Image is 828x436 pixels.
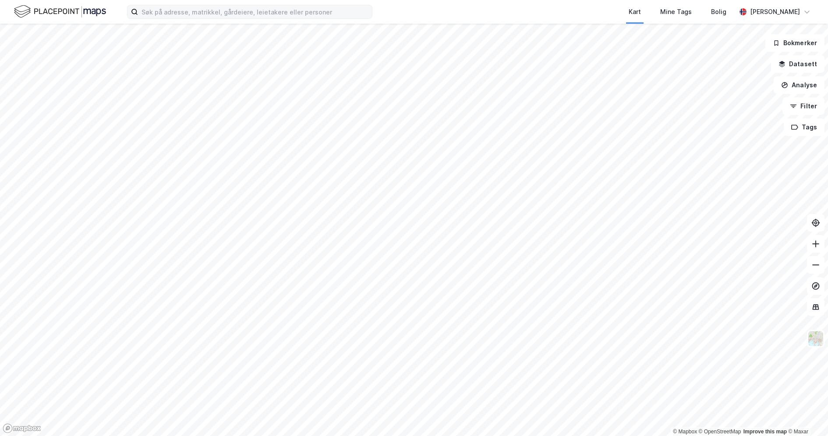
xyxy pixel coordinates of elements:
div: Mine Tags [660,7,692,17]
div: [PERSON_NAME] [750,7,800,17]
a: Improve this map [743,429,787,435]
iframe: Chat Widget [784,394,828,436]
button: Datasett [771,55,824,73]
div: Kart [629,7,641,17]
img: logo.f888ab2527a4732fd821a326f86c7f29.svg [14,4,106,19]
button: Bokmerker [765,34,824,52]
div: Bolig [711,7,726,17]
a: Mapbox [673,429,697,435]
button: Tags [784,118,824,136]
input: Søk på adresse, matrikkel, gårdeiere, leietakere eller personer [138,5,372,18]
a: Mapbox homepage [3,423,41,433]
button: Filter [782,97,824,115]
button: Analyse [774,76,824,94]
a: OpenStreetMap [699,429,741,435]
img: Z [807,330,824,347]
